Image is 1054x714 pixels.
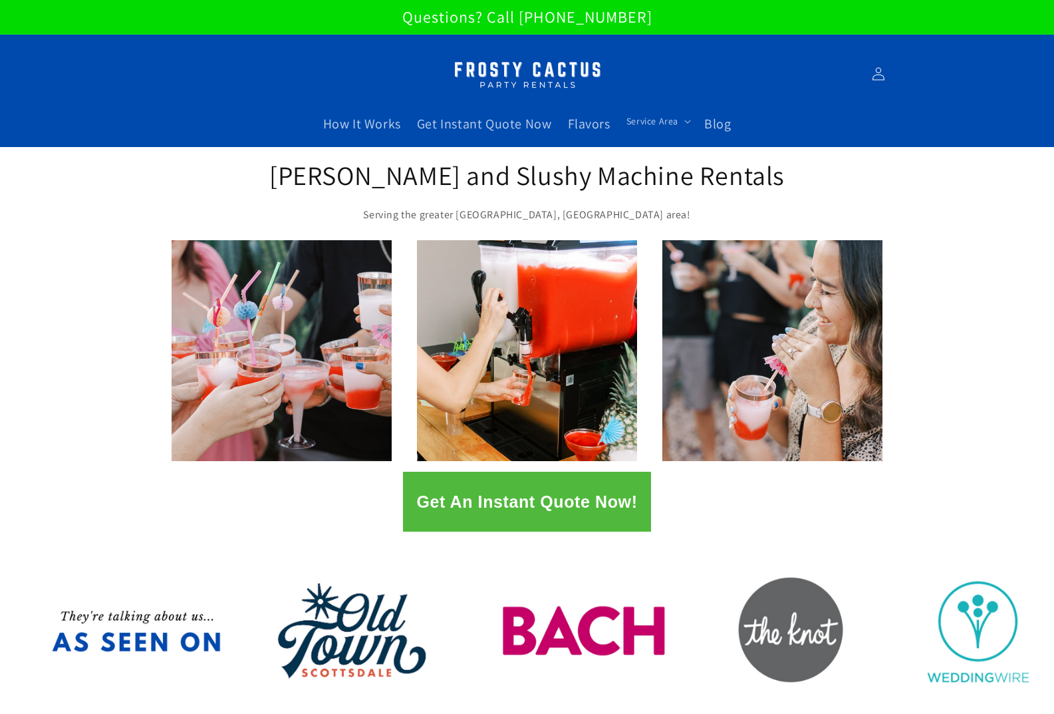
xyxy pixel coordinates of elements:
img: Margarita Machine Rental in Scottsdale, Phoenix, Tempe, Chandler, Gilbert, Mesa and Maricopa [444,53,610,95]
a: How It Works [315,107,409,140]
summary: Service Area [618,107,696,135]
h2: [PERSON_NAME] and Slushy Machine Rentals [268,158,787,192]
a: Get Instant Quote Now [409,107,560,140]
span: Get Instant Quote Now [417,115,552,132]
a: Flavors [560,107,618,140]
span: Service Area [626,115,678,127]
span: Flavors [568,115,610,132]
span: Blog [704,115,731,132]
span: How It Works [323,115,401,132]
a: Blog [696,107,739,140]
p: Serving the greater [GEOGRAPHIC_DATA], [GEOGRAPHIC_DATA] area! [268,206,787,225]
button: Get An Instant Quote Now! [403,472,650,532]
